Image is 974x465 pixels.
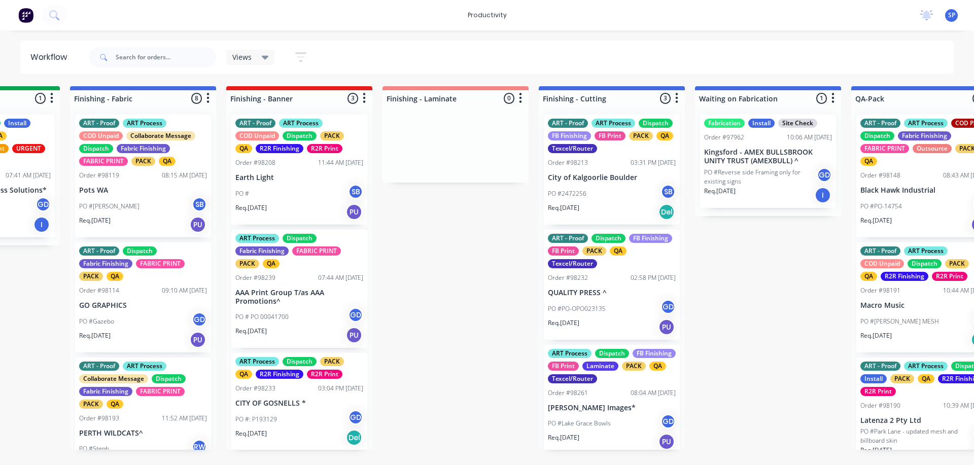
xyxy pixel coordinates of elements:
div: Dispatch [79,144,113,153]
div: R2R Finishing [256,144,303,153]
div: GD [660,414,676,429]
div: FB Finishing [548,131,591,140]
div: COD Unpaid [235,131,279,140]
div: FB Finishing [633,349,676,358]
div: GD [192,312,207,327]
div: 11:44 AM [DATE] [318,158,363,167]
div: PACK [622,362,646,371]
div: QA [649,362,666,371]
p: PO # [235,189,249,198]
p: PO #: P193129 [235,415,277,424]
div: Del [658,204,675,220]
div: ART Process [235,357,279,366]
div: Order #98148 [860,171,900,180]
div: 07:44 AM [DATE] [318,273,363,282]
p: GO GRAPHICS [79,301,207,310]
div: ART ProcessDispatchFB FinishingFB PrintLaminatePACKQATexcel/RouterOrder #9826108:04 AM [DATE][PER... [544,345,680,455]
div: PU [346,327,362,343]
div: Order #98261 [548,388,588,398]
div: FABRIC PRINT [136,259,185,268]
div: Texcel/Router [548,259,597,268]
div: PU [658,434,675,450]
div: ART Process [904,246,948,256]
div: ART - Proof [79,119,119,128]
div: PACK [629,131,653,140]
div: Texcel/Router [548,374,597,383]
div: RW [192,439,207,454]
div: Install [748,119,775,128]
img: Factory [18,8,33,23]
div: Fabric Finishing [235,246,289,256]
div: ART - ProofART ProcessCOD UnpaidDispatchPACKQAR2R FinishingR2R PrintOrder #9820811:44 AM [DATE]Ea... [231,115,367,225]
p: Req. [DATE] [79,331,111,340]
div: ART ProcessDispatchPACKQAR2R FinishingR2R PrintOrder #9823303:04 PM [DATE]CITY OF GOSNELLS *PO #:... [231,353,367,450]
div: Order #97962 [704,133,744,142]
div: ART Process [279,119,323,128]
div: Dispatch [639,119,673,128]
p: PO #Park Lane - updated mesh and billboard skin [860,427,973,445]
div: PACK [79,272,103,281]
p: CITY OF GOSNELLS * [235,399,363,408]
p: Req. [DATE] [548,318,579,328]
p: PERTH WILDCATS^ [79,429,207,438]
div: ART Process [123,119,166,128]
div: ART Process [123,362,166,371]
div: Dispatch [860,131,894,140]
div: QA [860,157,877,166]
div: Outsource [913,144,952,153]
div: Fabrication [704,119,745,128]
div: QA [263,259,280,268]
p: Req. [DATE] [79,216,111,225]
p: PO #2472256 [548,189,586,198]
div: PACK [320,131,344,140]
div: 02:58 PM [DATE] [631,273,676,282]
span: SP [948,11,955,20]
div: QA [860,272,877,281]
p: Req. [DATE] [704,187,736,196]
div: FabricationInstallSite CheckOrder #9796210:06 AM [DATE]Kingsford - AMEX BULLSBROOK UNITY TRUST (A... [700,115,836,208]
div: URGENT [12,144,45,153]
div: I [33,217,50,233]
div: ART - Proof [79,362,119,371]
div: QA [159,157,176,166]
div: Del [346,430,362,446]
div: 07:41 AM [DATE] [6,171,51,180]
div: R2R Finishing [256,370,303,379]
p: [PERSON_NAME] Images* [548,404,676,412]
div: PU [346,204,362,220]
div: FABRIC PRINT [292,246,341,256]
div: Install [4,119,30,128]
div: Texcel/Router [548,144,597,153]
div: SB [348,184,363,199]
p: Req. [DATE] [860,446,892,455]
div: GD [348,410,363,425]
div: FB Finishing [629,234,672,243]
div: 09:10 AM [DATE] [162,286,207,295]
div: SB [660,184,676,199]
div: FABRIC PRINT [79,157,128,166]
p: Req. [DATE] [860,216,892,225]
div: R2R Print [860,387,896,396]
div: PACK [79,400,103,409]
div: Order #98119 [79,171,119,180]
p: QUALITY PRESS ^ [548,289,676,297]
div: ART - Proof [235,119,275,128]
div: Site Check [778,119,817,128]
p: PO #[PERSON_NAME] [79,202,140,211]
div: Dispatch [152,374,186,383]
input: Search for orders... [116,47,216,67]
div: COD Unpaid [860,259,904,268]
div: SB [192,197,207,212]
div: Collaborate Message [126,131,195,140]
div: Order #98190 [860,401,900,410]
div: PACK [131,157,155,166]
div: 08:04 AM [DATE] [631,388,676,398]
div: ART Process [235,234,279,243]
div: Workflow [30,51,72,63]
div: Order #98232 [548,273,588,282]
div: Collaborate Message [79,374,148,383]
div: ART - Proof [860,119,900,128]
p: Pots WA [79,186,207,195]
div: FB Print [595,131,625,140]
div: Dispatch [283,131,317,140]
